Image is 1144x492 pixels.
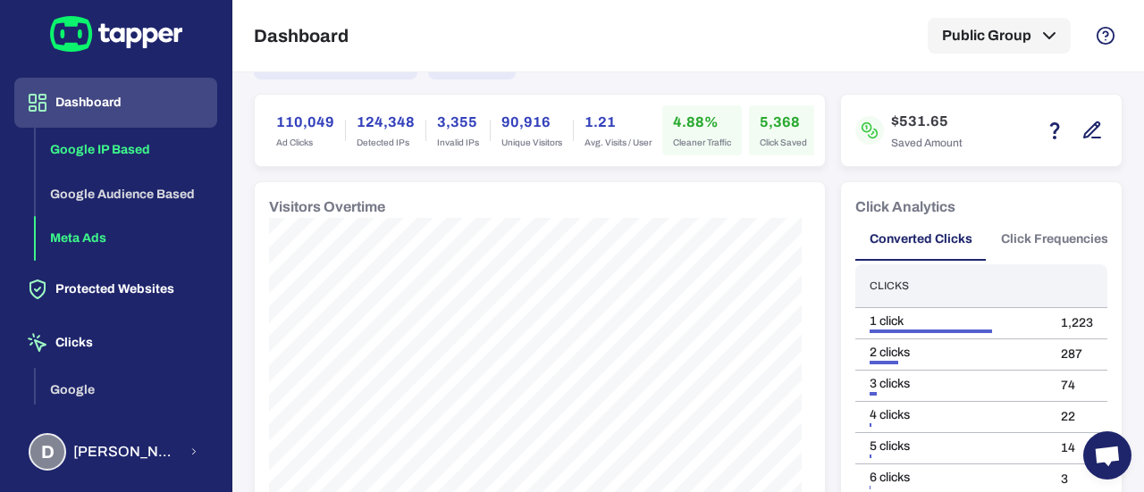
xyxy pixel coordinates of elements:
td: 287 [1047,339,1107,371]
td: 22 [1047,402,1107,433]
h6: 90,916 [501,112,562,133]
a: Open chat [1083,431,1131,479]
button: Google Audience Based [36,172,217,217]
span: Click Saved [760,137,807,149]
div: 1 click [870,313,1032,329]
a: Google Audience Based [36,185,217,200]
h6: $531.65 [891,111,963,132]
h6: 124,348 [357,112,415,133]
span: Unique Visitors [501,137,562,149]
button: Google [36,368,217,413]
span: Cleaner Traffic [673,137,731,149]
button: Click Frequencies [987,218,1123,261]
span: [PERSON_NAME] [PERSON_NAME] [73,443,178,461]
h6: Visitors Overtime [269,196,385,218]
a: Google IP Based [36,141,217,156]
td: 14 [1047,433,1107,464]
button: Estimation based on the quantity of invalid click x cost-per-click. [1039,115,1070,146]
a: Protected Websites [14,280,217,296]
button: Meta Ads [36,216,217,261]
a: Google [36,380,217,396]
td: 74 [1047,371,1107,402]
h6: 1.21 [585,112,652,133]
span: Ad Clicks [276,137,334,149]
h6: 5,368 [760,112,807,133]
a: Clicks [14,334,217,349]
div: 3 clicks [870,376,1032,392]
span: Invalid IPs [437,137,479,149]
span: Detected IPs [357,137,415,149]
div: D [29,433,66,471]
span: Saved Amount [891,136,963,150]
a: Dashboard [14,94,217,109]
div: 6 clicks [870,470,1032,486]
div: 2 clicks [870,345,1032,361]
button: Clicks [14,318,217,368]
span: Avg. Visits / User [585,137,652,149]
div: 4 clicks [870,407,1032,423]
div: 5 clicks [870,438,1032,454]
button: Public Group [928,18,1071,54]
h6: 4.88% [673,112,731,133]
h6: Click Analytics [855,196,955,218]
a: Meta Ads [36,229,217,245]
th: Clicks [855,264,1047,308]
button: Converted Clicks [855,218,987,261]
td: 1,223 [1047,308,1107,339]
button: Google IP Based [36,128,217,172]
h5: Dashboard [254,25,349,46]
button: D[PERSON_NAME] [PERSON_NAME] [14,426,217,478]
h6: 110,049 [276,112,334,133]
button: Dashboard [14,78,217,128]
h6: 3,355 [437,112,479,133]
button: Protected Websites [14,264,217,314]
